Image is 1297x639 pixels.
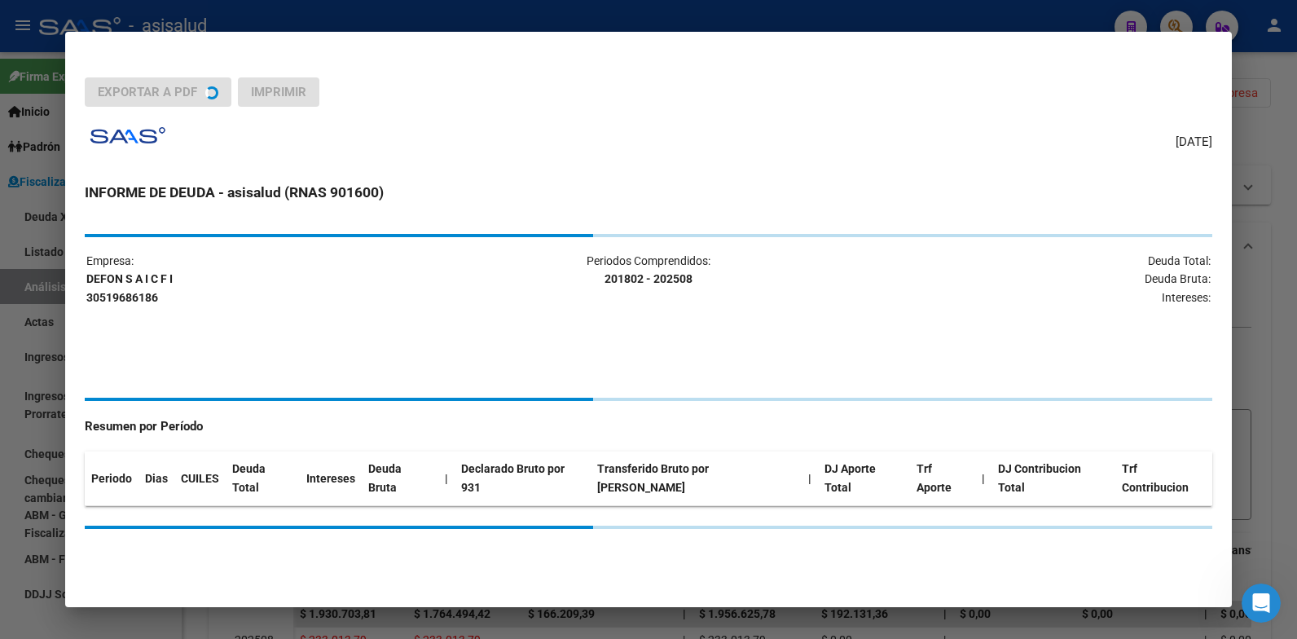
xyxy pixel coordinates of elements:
[438,452,455,505] th: |
[605,272,692,285] strong: 201802 - 202508
[85,417,1213,436] h4: Resumen por Período
[910,452,975,505] th: Trf Aporte
[362,452,438,505] th: Deuda Bruta
[802,452,818,505] th: |
[591,452,802,505] th: Transferido Bruto por [PERSON_NAME]
[86,252,460,307] p: Empresa:
[85,77,231,107] button: Exportar a PDF
[85,452,138,505] th: Periodo
[251,85,306,99] span: Imprimir
[1115,452,1212,505] th: Trf Contribucion
[975,452,991,505] th: |
[174,452,226,505] th: CUILES
[991,452,1115,505] th: DJ Contribucion Total
[86,272,173,304] strong: DEFON S A I C F I 30519686186
[300,452,362,505] th: Intereses
[226,452,301,505] th: Deuda Total
[818,452,910,505] th: DJ Aporte Total
[1242,584,1281,623] iframe: Intercom live chat
[455,452,591,505] th: Declarado Bruto por 931
[98,85,197,99] span: Exportar a PDF
[837,252,1211,307] p: Deuda Total: Deuda Bruta: Intereses:
[462,252,836,289] p: Periodos Comprendidos:
[1176,133,1212,152] span: [DATE]
[238,77,319,107] button: Imprimir
[85,182,1213,203] h3: INFORME DE DEUDA - asisalud (RNAS 901600)
[138,452,174,505] th: Dias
